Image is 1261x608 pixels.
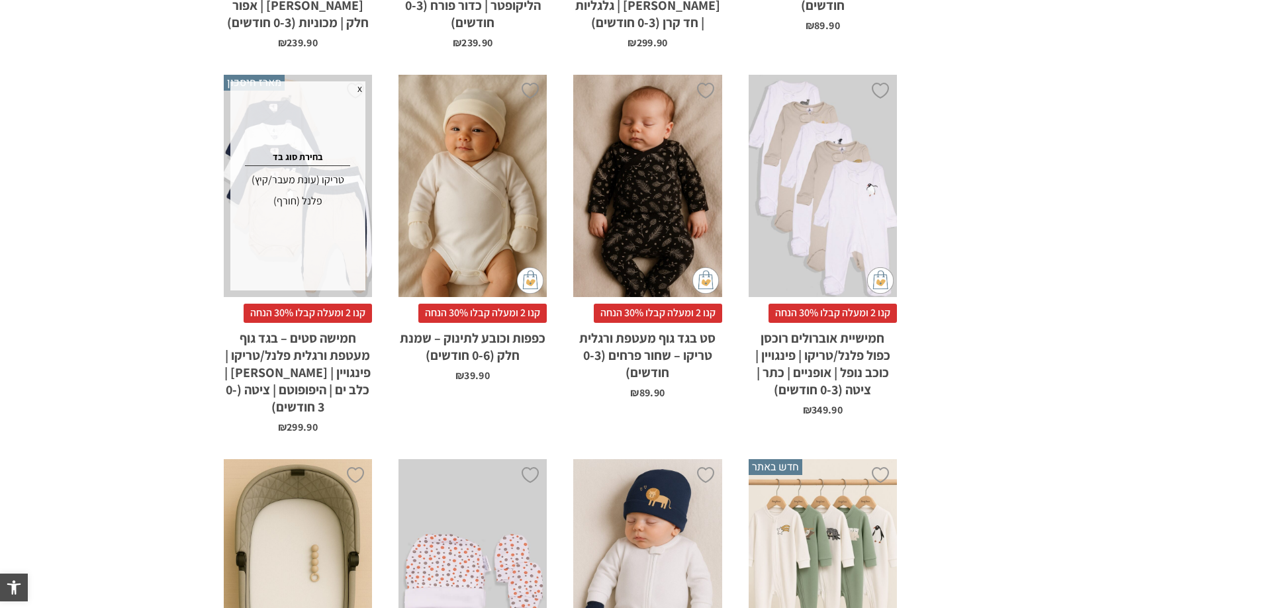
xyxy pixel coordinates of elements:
[803,403,812,417] span: ₪
[398,323,547,364] h2: כפפות וכובע לתינוק – שמנת חלק (0-6 חודשים)
[455,369,464,382] span: ₪
[453,36,492,50] bdi: 239.90
[630,386,665,400] bdi: 89.90
[594,304,722,322] span: קנו 2 ומעלה קבלו 30% הנחה
[224,75,372,433] a: מארז חיסכון חמישה סטים - בגד גוף מעטפת ורגלית פלנל/טריקו | פינגויין | דוב קוטב | כלב ים | היפופוט...
[278,36,318,50] bdi: 239.90
[749,459,802,475] span: חדש באתר
[418,304,547,322] span: קנו 2 ומעלה קבלו 30% הנחה
[453,36,461,50] span: ₪
[232,152,363,163] h4: בחירת סוג בד
[354,81,365,96] span: x
[749,75,897,415] a: חמישיית אוברולים רוכסן כפול פלנל/טריקו | פינגויין | כוכב נופל | אופניים | כתר | ציטה (0-3 חודשים)...
[806,19,814,32] span: ₪
[232,169,363,191] div: טריקו (עונת מעבר/קיץ)
[630,386,639,400] span: ₪
[224,75,285,91] span: מארז חיסכון
[867,267,894,294] img: cat-mini-atc.png
[398,75,547,381] a: כפפות וכובע לתינוק - שמנת חלק (0-6 חודשים) קנו 2 ומעלה קבלו 30% הנחהכפפות וכובע לתינוק – שמנת חלק...
[628,36,636,50] span: ₪
[278,36,287,50] span: ₪
[455,369,490,382] bdi: 39.90
[806,19,840,32] bdi: 89.90
[232,191,363,212] div: פלנל (חורף)
[573,323,722,381] h2: סט בגד גוף מעטפת ורגלית טריקו – שחור פרחים (0-3 חודשים)
[769,304,897,322] span: קנו 2 ומעלה קבלו 30% הנחה
[278,420,287,434] span: ₪
[749,323,897,398] h2: חמישיית אוברולים רוכסן כפול פלנל/טריקו | פינגויין | כוכב נופל | אופניים | כתר | ציטה (0-3 חודשים)
[628,36,667,50] bdi: 299.90
[244,304,372,322] span: קנו 2 ומעלה קבלו 30% הנחה
[692,267,719,294] img: cat-mini-atc.png
[224,323,372,415] h2: חמישה סטים – בגד גוף מעטפת ורגלית פלנל/טריקו | פינגויין | [PERSON_NAME] | כלב ים | היפופוטם | ציט...
[803,403,843,417] bdi: 349.90
[278,420,318,434] bdi: 299.90
[573,75,722,398] a: סט בגד גוף מעטפת ורגלית טריקו - שחור פרחים (0-3 חודשים) קנו 2 ומעלה קבלו 30% הנחהסט בגד גוף מעטפת...
[517,267,543,294] img: cat-mini-atc.png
